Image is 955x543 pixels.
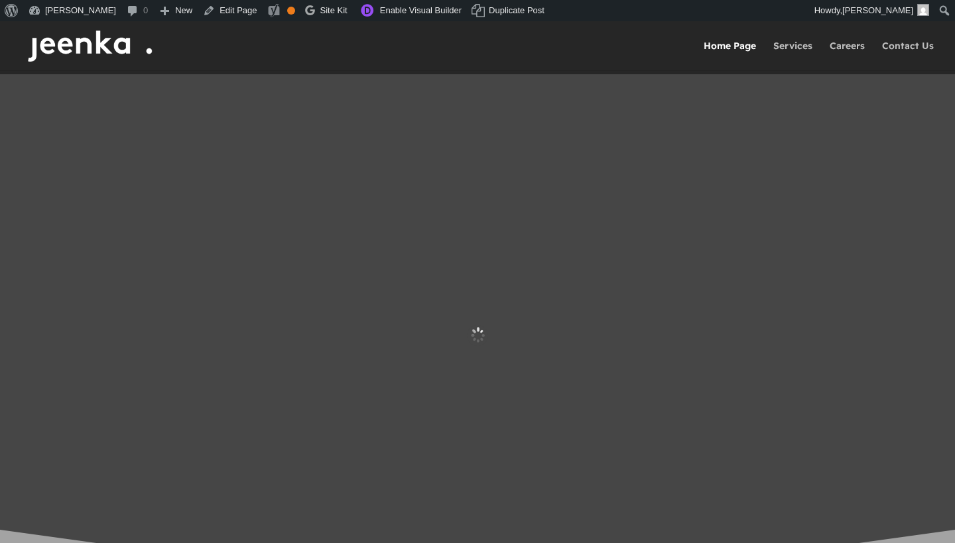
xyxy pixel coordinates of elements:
[882,41,934,70] a: Contact Us
[704,41,756,70] a: Home Page
[23,21,168,70] img: Jeenka
[287,7,295,15] div: OK
[830,41,865,70] a: Careers
[773,41,812,70] a: Services
[320,5,348,15] span: Site Kit
[842,5,913,15] span: [PERSON_NAME]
